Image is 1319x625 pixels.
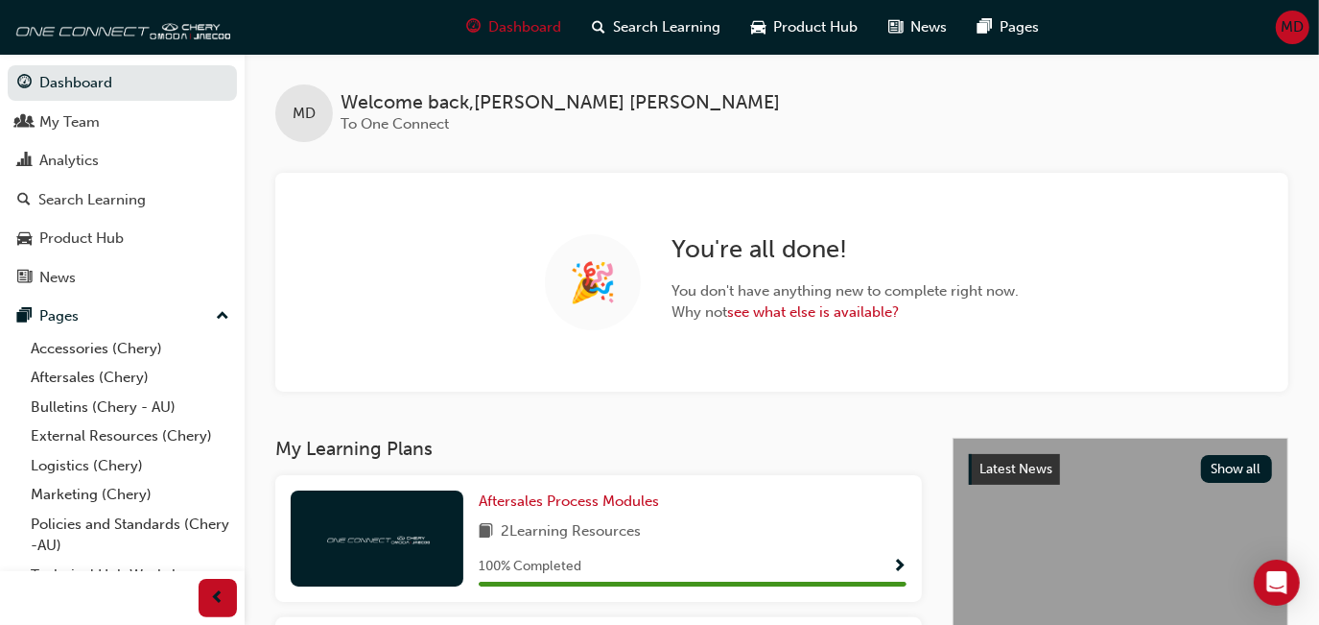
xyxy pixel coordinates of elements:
[341,92,780,114] span: Welcome back , [PERSON_NAME] [PERSON_NAME]
[39,150,99,172] div: Analytics
[737,8,874,47] a: car-iconProduct Hub
[1201,455,1273,483] button: Show all
[614,16,721,38] span: Search Learning
[23,334,237,364] a: Accessories (Chery)
[23,561,237,612] a: Technical Hub Workshop information
[501,520,641,544] span: 2 Learning Resources
[23,451,237,481] a: Logistics (Chery)
[911,16,948,38] span: News
[17,153,32,170] span: chart-icon
[8,182,237,218] a: Search Learning
[479,491,667,513] a: Aftersales Process Modules
[577,8,737,47] a: search-iconSearch Learning
[892,559,907,576] span: Show Progress
[8,105,237,140] a: My Team
[17,114,32,132] span: people-icon
[23,480,237,510] a: Marketing (Chery)
[10,8,230,46] img: oneconnect
[275,438,922,460] h3: My Learning Plans
[293,103,316,125] span: MD
[479,556,581,578] span: 100 % Completed
[17,308,32,325] span: pages-icon
[979,461,1052,477] span: Latest News
[8,143,237,179] a: Analytics
[671,280,1019,302] span: You don ' t have anything new to complete right now.
[1254,560,1300,606] div: Open Intercom Messenger
[23,510,237,561] a: Policies and Standards (Chery -AU)
[727,303,899,321] a: see what else is available?
[892,555,907,579] button: Show Progress
[39,305,79,327] div: Pages
[1001,16,1040,38] span: Pages
[1276,11,1309,44] button: MD
[969,454,1272,485] a: Latest NewsShow all
[593,15,606,39] span: search-icon
[39,228,124,250] div: Product Hub
[978,15,993,39] span: pages-icon
[489,16,562,38] span: Dashboard
[17,270,32,287] span: news-icon
[8,221,237,256] a: Product Hub
[39,111,100,133] div: My Team
[38,189,146,211] div: Search Learning
[963,8,1055,47] a: pages-iconPages
[671,301,1019,324] span: Why not
[324,529,430,547] img: oneconnect
[23,363,237,393] a: Aftersales (Chery)
[752,15,766,39] span: car-icon
[211,587,225,611] span: prev-icon
[8,299,237,334] button: Pages
[341,115,449,132] span: To One Connect
[569,272,617,294] span: 🎉
[23,393,237,422] a: Bulletins (Chery - AU)
[889,15,904,39] span: news-icon
[17,75,32,92] span: guage-icon
[216,304,229,329] span: up-icon
[774,16,859,38] span: Product Hub
[8,61,237,299] button: DashboardMy TeamAnalyticsSearch LearningProduct HubNews
[479,520,493,544] span: book-icon
[17,192,31,209] span: search-icon
[8,65,237,101] a: Dashboard
[8,260,237,296] a: News
[452,8,577,47] a: guage-iconDashboard
[23,421,237,451] a: External Resources (Chery)
[671,234,1019,265] h2: You ' re all done!
[17,230,32,248] span: car-icon
[479,493,659,510] span: Aftersales Process Modules
[39,267,76,289] div: News
[467,15,482,39] span: guage-icon
[1282,16,1305,38] span: MD
[874,8,963,47] a: news-iconNews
